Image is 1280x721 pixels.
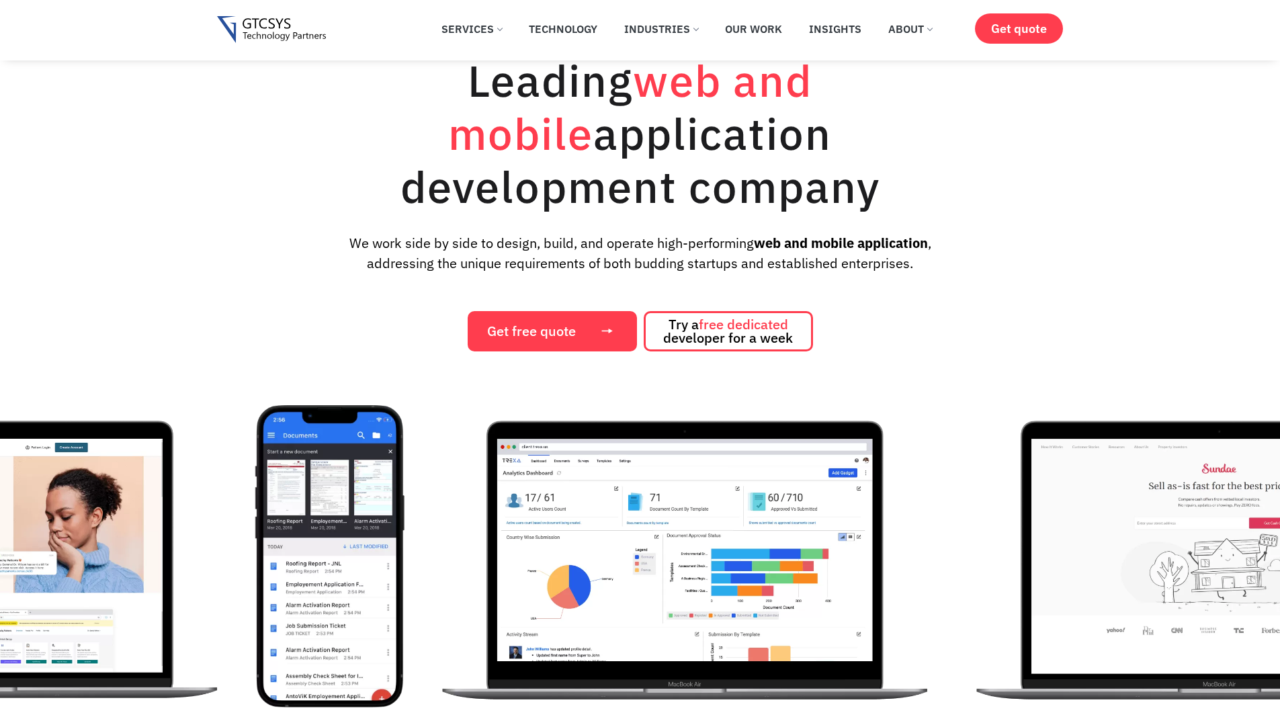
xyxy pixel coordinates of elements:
img: Trexa mobile app by the Best Web and Mobile App Development Company [255,405,404,708]
a: Services [431,14,512,44]
h1: Leading application development company [338,54,943,213]
div: 3 / 12 [431,405,966,708]
a: Get free quote [468,311,637,351]
p: We work side by side to design, build, and operate high-performing , addressing the unique requir... [327,233,953,273]
img: Mac Trexa App developed by the Best Web and Mobile App Development Company [431,405,939,708]
a: Technology [519,14,607,44]
a: Our Work [715,14,792,44]
a: Industries [614,14,708,44]
a: Insights [799,14,871,44]
a: Get quote [975,13,1063,44]
span: Try a developer for a week [663,318,793,345]
a: Try afree dedicated developer for a week [644,311,813,351]
div: 2 / 12 [255,405,431,708]
strong: web and mobile application [754,234,928,252]
span: free dedicated [699,315,788,333]
span: web and mobile [448,52,812,162]
img: Gtcsys logo [217,16,327,44]
span: Get quote [991,22,1047,36]
a: About [878,14,942,44]
span: Get free quote [487,325,576,338]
